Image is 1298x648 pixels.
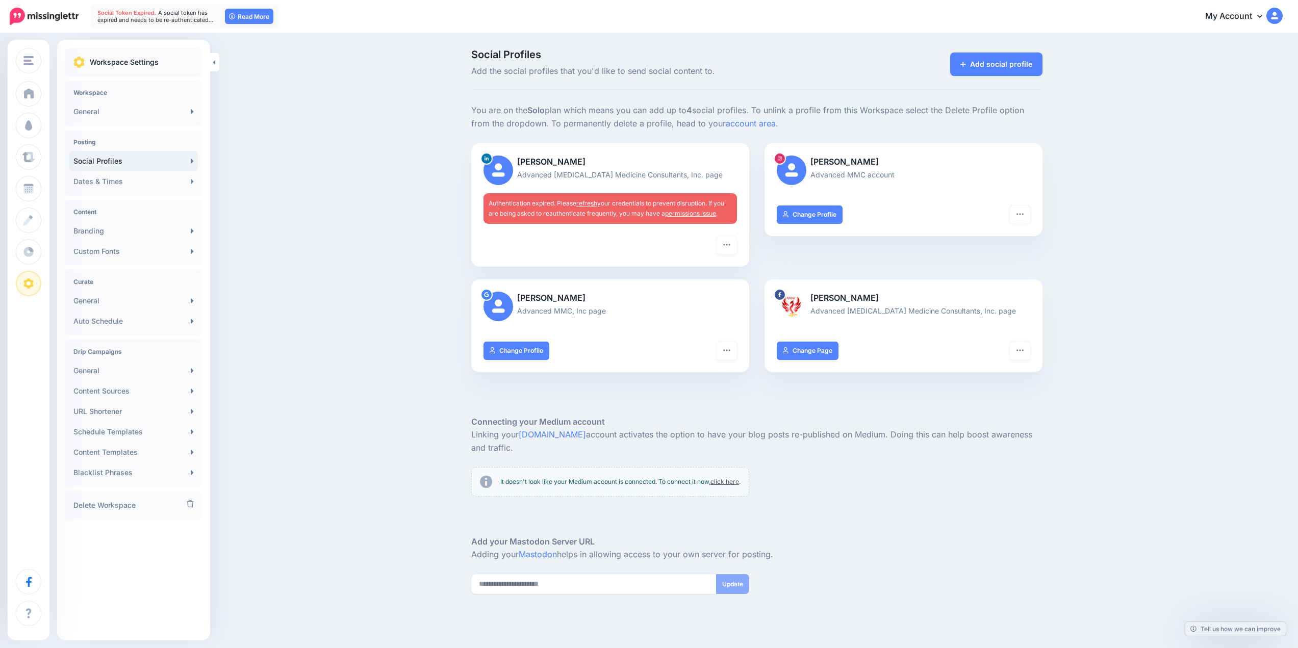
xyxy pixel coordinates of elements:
p: Advanced MMC account [777,169,1030,180]
a: Schedule Templates [69,422,198,442]
a: Content Sources [69,381,198,401]
span: Add the social profiles that you'd like to send social content to. [471,65,847,78]
a: My Account [1195,4,1283,29]
p: Advanced [MEDICAL_DATA] Medicine Consultants, Inc. page [483,169,737,180]
p: Workspace Settings [90,56,159,68]
p: [PERSON_NAME] [777,155,1030,169]
h4: Drip Campaigns [73,348,194,355]
a: URL Shortener [69,401,198,422]
a: Dates & Times [69,171,198,192]
p: Advanced [MEDICAL_DATA] Medicine Consultants, Inc. page [777,305,1030,317]
img: settings.png [73,57,85,68]
a: General [69,101,198,122]
p: Advanced MMC, Inc page [483,305,737,317]
img: Missinglettr [10,8,79,25]
img: menu.png [23,56,34,65]
img: 93290876_104015091276936_3856546526302044160_n-bsa90108.png [777,292,806,321]
span: A social token has expired and needs to be re-authenticated… [97,9,214,23]
h4: Posting [73,138,194,146]
a: Social Profiles [69,151,198,171]
img: user_default_image.png [483,155,513,185]
a: Content Templates [69,442,198,462]
a: Read More [225,9,273,24]
h4: Curate [73,278,194,286]
a: account area [726,118,776,128]
a: click here [710,478,739,485]
p: Linking your account activates the option to have your blog posts re-published on Medium. Doing t... [471,428,1042,455]
a: Change Profile [483,342,549,360]
p: [PERSON_NAME] [483,292,737,305]
p: [PERSON_NAME] [483,155,737,169]
a: Tell us how we can improve [1185,622,1286,636]
p: Adding your helps in allowing access to your own server for posting. [471,548,1042,561]
h5: Add your Mastodon Server URL [471,535,1042,548]
b: 4 [686,105,692,115]
span: Authentication expired. Please your credentials to prevent disruption. If you are being asked to ... [489,199,724,217]
a: Change Profile [777,205,843,224]
a: [DOMAIN_NAME] [519,429,586,439]
a: Mastodon [519,549,557,559]
a: Delete Workspace [69,495,198,515]
a: Change Page [777,342,838,360]
a: General [69,291,198,311]
a: Add social profile [950,53,1042,76]
span: Social Profiles [471,49,847,60]
a: Custom Fonts [69,241,198,262]
h4: Content [73,208,194,216]
h5: Connecting your Medium account [471,416,1042,428]
p: [PERSON_NAME] [777,292,1030,305]
a: Auto Schedule [69,311,198,331]
h4: Workspace [73,89,194,96]
a: General [69,360,198,381]
b: Solo [527,105,545,115]
img: info-circle-grey.png [480,476,492,488]
button: Update [716,574,749,594]
p: It doesn't look like your Medium account is connected. To connect it now, . [500,477,741,487]
a: permissions issue [665,210,716,217]
img: user_default_image.png [483,292,513,321]
span: Social Token Expired. [97,9,157,16]
img: user_default_image.png [777,155,806,185]
a: Branding [69,221,198,241]
p: You are on the plan which means you can add up to social profiles. To unlink a profile from this ... [471,104,1042,131]
a: refresh [576,199,597,207]
a: Blacklist Phrases [69,462,198,483]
